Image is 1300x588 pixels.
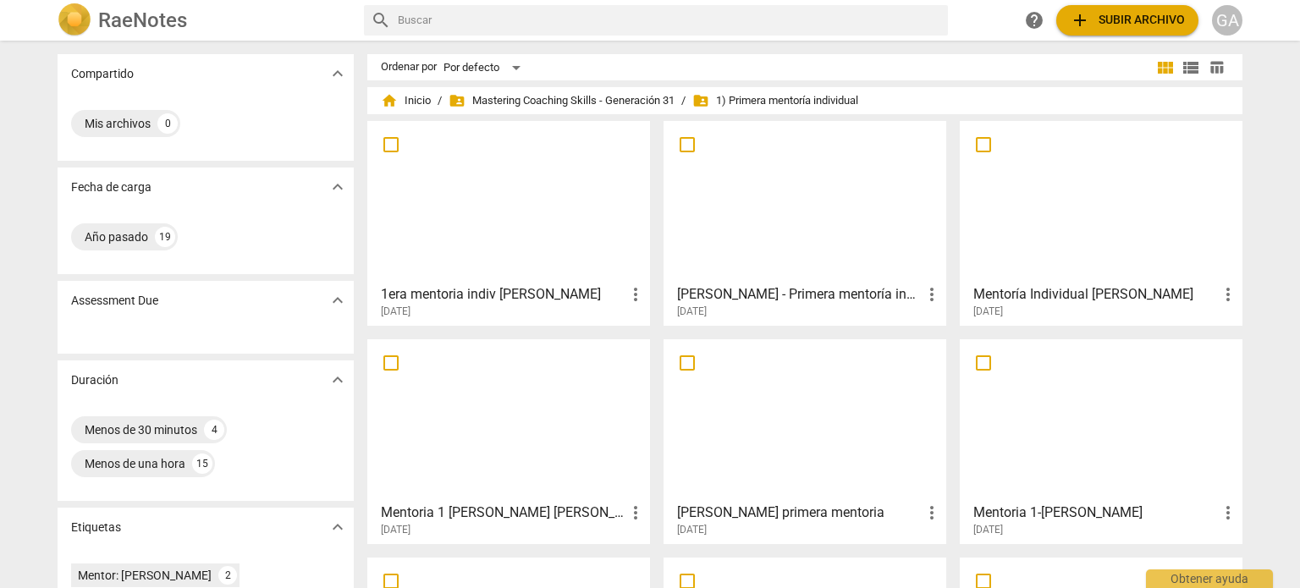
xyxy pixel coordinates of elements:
[677,284,922,305] h3: Claudia Ramírez - Primera mentoría individual
[157,113,178,134] div: 0
[677,305,707,319] span: [DATE]
[966,345,1237,536] a: Mentoria 1-[PERSON_NAME][DATE]
[85,228,148,245] div: Año pasado
[1019,5,1049,36] a: Obtener ayuda
[371,10,391,30] span: search
[71,371,118,389] p: Duración
[381,305,410,319] span: [DATE]
[1209,59,1225,75] span: table_chart
[681,95,686,107] span: /
[973,305,1003,319] span: [DATE]
[449,92,465,109] span: folder_shared
[71,292,158,310] p: Assessment Due
[922,284,942,305] span: more_vert
[1181,58,1201,78] span: view_list
[218,566,237,585] div: 2
[677,503,922,523] h3: Graciela Soraide primera mentoria
[398,7,941,34] input: Buscar
[155,227,175,247] div: 19
[373,345,644,536] a: Mentoria 1 [PERSON_NAME] [PERSON_NAME] [PERSON_NAME][DATE]
[669,345,940,536] a: [PERSON_NAME] primera mentoria[DATE]
[1056,5,1198,36] button: Subir
[625,503,646,523] span: more_vert
[1155,58,1176,78] span: view_module
[1218,503,1238,523] span: more_vert
[1070,10,1090,30] span: add
[58,3,91,37] img: Logo
[381,284,625,305] h3: 1era mentoria indiv Isabel Olid
[381,61,437,74] div: Ordenar por
[373,127,644,318] a: 1era mentoria indiv [PERSON_NAME][DATE]
[325,514,350,540] button: Mostrar más
[973,503,1218,523] h3: Mentoria 1-Lourdes Pereyra
[381,92,431,109] span: Inicio
[71,65,134,83] p: Compartido
[325,288,350,313] button: Mostrar más
[85,115,151,132] div: Mis archivos
[71,519,121,536] p: Etiquetas
[328,63,348,84] span: expand_more
[1153,55,1178,80] button: Cuadrícula
[381,92,398,109] span: home
[1204,55,1229,80] button: Tabla
[328,370,348,390] span: expand_more
[966,127,1237,318] a: Mentoría Individual [PERSON_NAME][DATE]
[1218,284,1238,305] span: more_vert
[381,503,625,523] h3: Mentoria 1 Jose Luis Flores Lucy Correa
[85,455,185,472] div: Menos de una hora
[381,523,410,537] span: [DATE]
[78,567,212,584] div: Mentor: [PERSON_NAME]
[443,54,526,81] div: Por defecto
[625,284,646,305] span: more_vert
[328,517,348,537] span: expand_more
[325,61,350,86] button: Mostrar más
[204,420,224,440] div: 4
[1146,569,1273,588] div: Obtener ayuda
[973,523,1003,537] span: [DATE]
[1178,55,1204,80] button: Lista
[677,523,707,537] span: [DATE]
[328,290,348,310] span: expand_more
[438,95,442,107] span: /
[922,503,942,523] span: more_vert
[71,179,151,196] p: Fecha de carga
[692,92,709,109] span: folder_shared
[1070,10,1185,30] span: Subir archivo
[328,177,348,197] span: expand_more
[1024,10,1044,30] span: help
[692,92,858,109] span: 1) Primera mentoría individual
[325,367,350,393] button: Mostrar más
[449,92,675,109] span: Mastering Coaching Skills - Generación 31
[669,127,940,318] a: [PERSON_NAME] - Primera mentoría individual[DATE]
[58,3,350,37] a: LogoRaeNotes
[85,421,197,438] div: Menos de 30 minutos
[325,174,350,200] button: Mostrar más
[973,284,1218,305] h3: Mentoría Individual Iva Carabetta
[1212,5,1242,36] button: GA
[98,8,187,32] h2: RaeNotes
[192,453,212,474] div: 15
